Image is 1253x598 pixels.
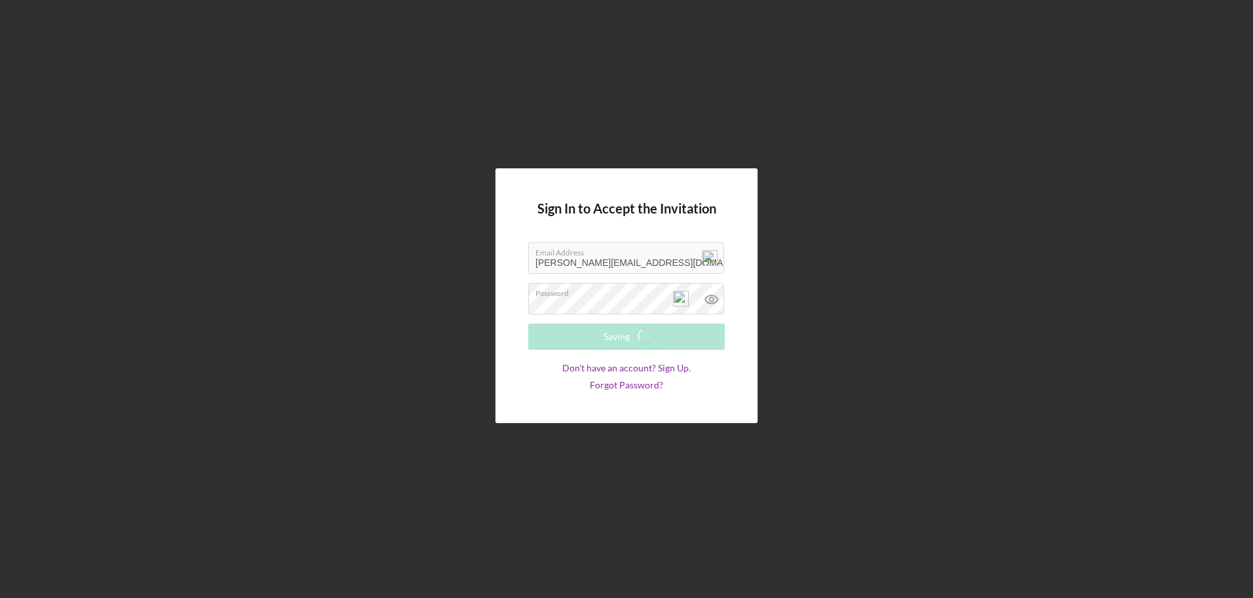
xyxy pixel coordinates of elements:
[604,324,630,350] div: Saving
[673,291,689,307] img: npw-badge-icon-locked.svg
[702,250,718,266] img: npw-badge-icon-locked.svg
[562,363,691,373] a: Don't have an account? Sign Up.
[528,324,725,350] button: Saving
[535,243,724,257] label: Email Address
[535,284,724,298] label: Password
[537,201,716,216] h4: Sign In to Accept the Invitation
[590,380,663,390] a: Forgot Password?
